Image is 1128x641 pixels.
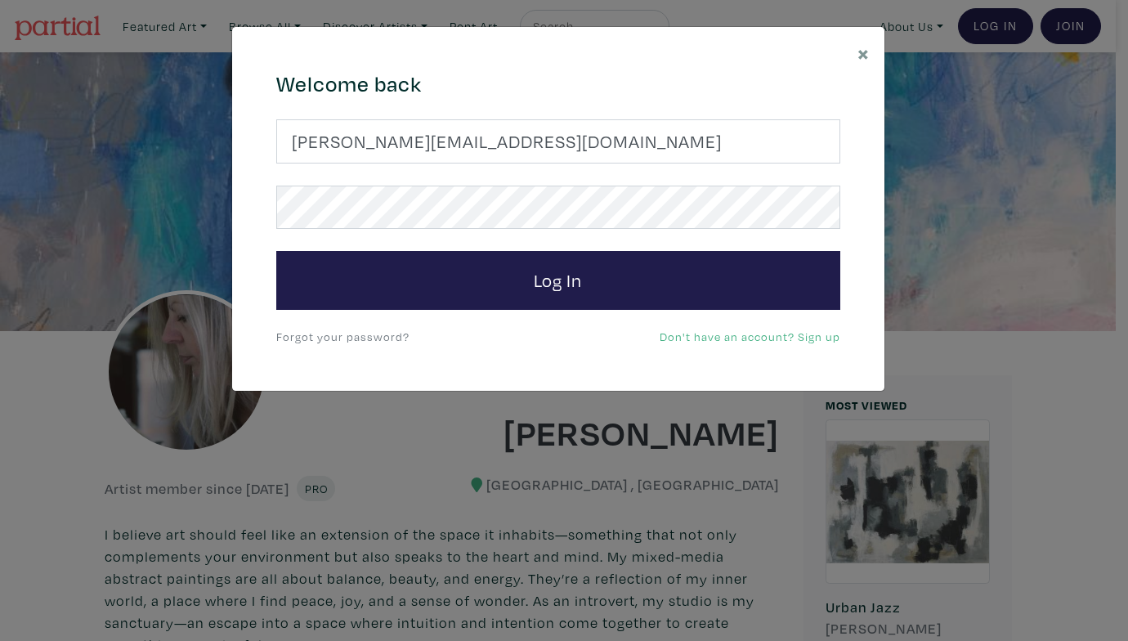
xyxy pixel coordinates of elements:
[276,71,840,97] h4: Welcome back
[276,329,410,344] a: Forgot your password?
[843,27,884,78] button: Close
[857,38,870,67] span: ×
[276,251,840,310] button: Log In
[276,119,840,164] input: Your email
[660,329,840,344] a: Don't have an account? Sign up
